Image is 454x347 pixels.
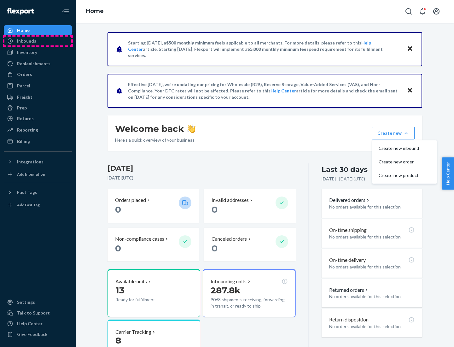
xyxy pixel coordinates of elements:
[322,165,368,174] div: Last 30 days
[17,105,27,111] div: Prep
[4,103,72,113] a: Prep
[4,187,72,197] button: Fast Tags
[115,204,121,215] span: 0
[81,2,109,21] ol: breadcrumbs
[17,61,50,67] div: Replenishments
[329,323,415,330] p: No orders available for this selection
[203,269,295,317] button: Inbounding units287.8k9068 shipments receiving, forwarding, in transit, or ready to ship
[372,127,415,139] button: Create newCreate new inboundCreate new orderCreate new product
[108,269,200,317] button: Available units13Ready for fulfillment
[4,297,72,307] a: Settings
[4,36,72,46] a: Inbounds
[4,59,72,69] a: Replenishments
[17,71,32,78] div: Orders
[4,136,72,146] a: Billing
[204,228,295,262] button: Canceled orders 0
[115,243,121,254] span: 0
[115,328,151,336] p: Carrier Tracking
[329,204,415,210] p: No orders available for this selection
[4,157,72,167] button: Integrations
[108,163,296,173] h3: [DATE]
[17,115,34,122] div: Returns
[4,114,72,124] a: Returns
[402,5,415,18] button: Open Search Box
[108,175,296,181] p: [DATE] ( UTC )
[108,189,199,223] button: Orders placed 0
[4,308,72,318] a: Talk to Support
[271,88,296,93] a: Help Center
[4,69,72,79] a: Orders
[17,38,36,44] div: Inbounds
[329,256,366,264] p: On-time delivery
[17,27,30,33] div: Home
[416,5,429,18] button: Open notifications
[115,235,164,243] p: Non-compliance cases
[4,200,72,210] a: Add Fast Tag
[7,8,34,15] img: Flexport logo
[212,235,247,243] p: Canceled orders
[211,285,241,296] span: 287.8k
[379,173,419,178] span: Create new product
[4,25,72,35] a: Home
[211,297,288,309] p: 9068 shipments receiving, forwarding, in transit, or ready to ship
[17,189,37,196] div: Fast Tags
[115,297,174,303] p: Ready for fulfillment
[59,5,72,18] button: Close Navigation
[329,316,369,323] p: Return disposition
[4,319,72,329] a: Help Center
[17,331,48,338] div: Give Feedback
[86,8,104,15] a: Home
[17,310,50,316] div: Talk to Support
[115,197,146,204] p: Orders placed
[4,329,72,339] button: Give Feedback
[406,86,414,95] button: Close
[442,157,454,190] button: Help Center
[187,124,195,133] img: hand-wave emoji
[115,335,121,346] span: 8
[406,44,414,54] button: Close
[329,293,415,300] p: No orders available for this selection
[17,138,30,144] div: Billing
[329,264,415,270] p: No orders available for this selection
[4,125,72,135] a: Reporting
[4,92,72,102] a: Freight
[115,285,124,296] span: 13
[329,286,369,294] button: Returned orders
[212,204,218,215] span: 0
[4,169,72,179] a: Add Integration
[108,228,199,262] button: Non-compliance cases 0
[115,137,195,143] p: Here’s a quick overview of your business
[329,197,370,204] button: Delivered orders
[17,49,37,56] div: Inventory
[374,142,435,155] button: Create new inbound
[379,160,419,164] span: Create new order
[17,159,44,165] div: Integrations
[374,169,435,182] button: Create new product
[17,321,43,327] div: Help Center
[322,176,365,182] p: [DATE] - [DATE] ( UTC )
[430,5,443,18] button: Open account menu
[374,155,435,169] button: Create new order
[4,81,72,91] a: Parcel
[329,234,415,240] p: No orders available for this selection
[212,243,218,254] span: 0
[247,46,306,52] span: $5,000 monthly minimum fee
[115,123,195,134] h1: Welcome back
[329,226,367,234] p: On-time shipping
[4,47,72,57] a: Inventory
[17,299,35,305] div: Settings
[212,197,249,204] p: Invalid addresses
[379,146,419,150] span: Create new inbound
[166,40,222,45] span: $500 monthly minimum fee
[204,189,295,223] button: Invalid addresses 0
[128,81,401,100] p: Effective [DATE], we're updating our pricing for Wholesale (B2B), Reserve Storage, Value-Added Se...
[211,278,247,285] p: Inbounding units
[17,83,30,89] div: Parcel
[115,278,147,285] p: Available units
[128,40,401,59] p: Starting [DATE], a is applicable to all merchants. For more details, please refer to this article...
[17,202,40,208] div: Add Fast Tag
[17,94,32,100] div: Freight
